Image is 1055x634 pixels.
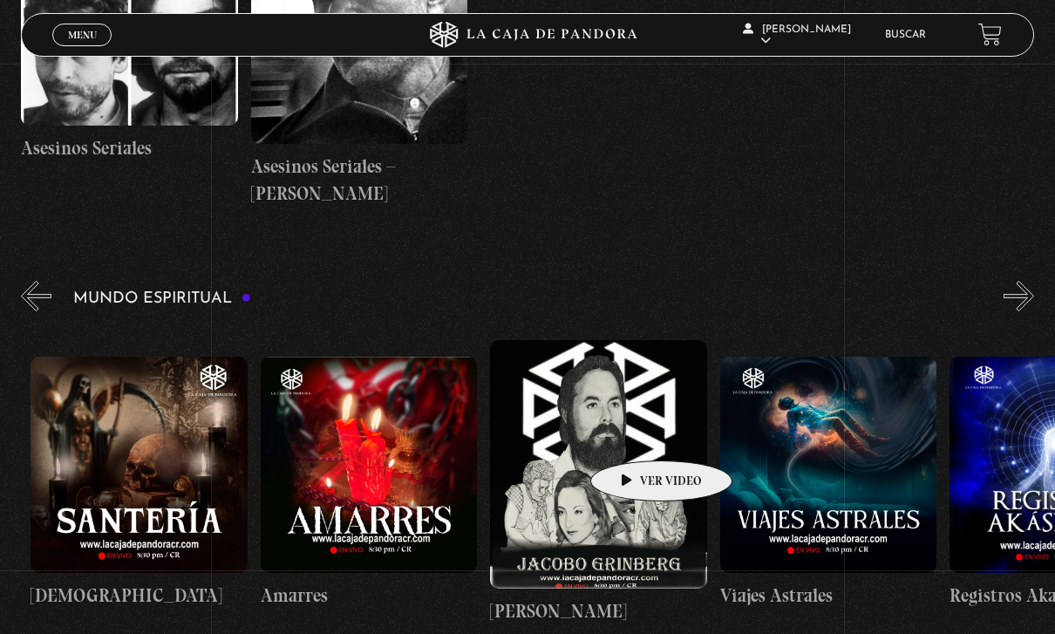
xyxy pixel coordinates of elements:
button: Previous [21,281,51,311]
button: Next [1004,281,1034,311]
a: Buscar [885,30,926,40]
h4: Viajes Astrales [720,582,937,610]
h4: [DEMOGRAPHIC_DATA] [31,582,248,610]
h4: Asesinos Seriales – [PERSON_NAME] [251,153,468,208]
h4: Asesinos Seriales [21,134,238,162]
span: Cerrar [62,44,103,56]
a: View your shopping cart [978,23,1002,46]
span: Menu [68,30,97,40]
h4: Amarres [261,582,478,610]
h4: [PERSON_NAME] [490,597,707,625]
span: [PERSON_NAME] [743,24,851,46]
h3: Mundo Espiritual [73,290,251,307]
